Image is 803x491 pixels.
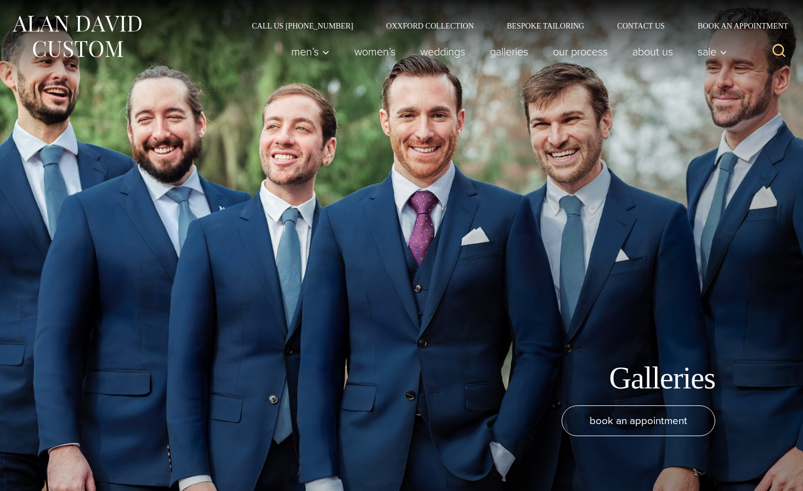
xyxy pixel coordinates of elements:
h1: Galleries [609,360,716,397]
a: Call Us [PHONE_NUMBER] [235,22,370,30]
a: Contact Us [601,22,681,30]
a: Oxxford Collection [370,22,490,30]
span: Men’s [291,46,330,57]
a: Women’s [342,41,408,63]
img: Alan David Custom [11,12,143,61]
a: Bespoke Tailoring [490,22,601,30]
a: Book an Appointment [681,22,792,30]
button: View Search Form [766,38,792,65]
span: book an appointment [590,413,687,428]
a: Galleries [478,41,541,63]
a: book an appointment [562,405,715,436]
a: About Us [620,41,686,63]
span: Sale [698,46,727,57]
nav: Primary Navigation [279,41,733,63]
a: Our Process [541,41,620,63]
nav: Secondary Navigation [235,22,792,30]
a: weddings [408,41,478,63]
